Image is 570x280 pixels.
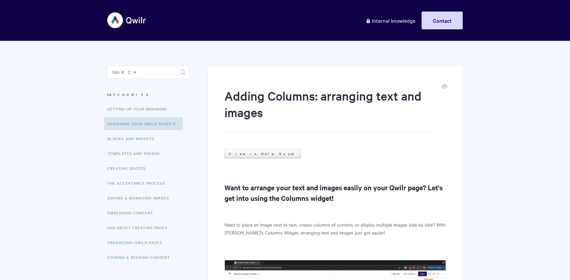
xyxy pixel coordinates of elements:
h3: Categories [107,89,189,101]
a: View in Help Scout [224,149,301,158]
a: Embedding Content [107,206,158,219]
a: Contact [422,12,463,29]
a: Storing & Reusing Content [107,251,175,264]
img: Qwilr Help Center [107,8,146,33]
a: The Acceptance Process [107,176,170,190]
p: Need to place an image next to text, create columns of content, or display multiple images side b... [224,221,446,236]
a: Print this Article [442,83,447,91]
a: Blocks and Widgets [107,132,159,145]
h1: Adding Columns: arranging text and images [224,87,436,133]
a: FAQ About Creating Pages [107,221,172,234]
a: Internal knowledge [361,12,420,29]
a: Creating Quotes [107,162,151,175]
a: Setting up your Branding [107,102,172,115]
input: Search [107,66,189,79]
h2: Want to arrange your text and images easily on your Qwilr page? Let's get into using the Columns ... [224,182,446,203]
a: Templates and Tokens [107,147,165,160]
a: Adding & Managing Images [107,191,174,204]
a: Organizing Qwilr Pages [107,236,167,249]
a: Designing Your Qwilr Pages [104,117,183,130]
